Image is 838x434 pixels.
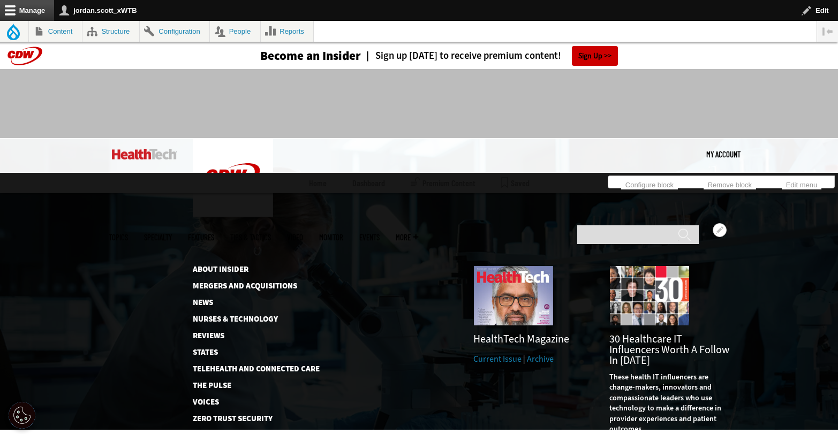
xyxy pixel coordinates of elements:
[261,21,314,42] a: Reports
[193,265,303,273] a: About Insider
[112,149,177,159] img: Home
[713,223,727,237] button: Open How Can Healthcare Organizations Reimagine Their Contact Centers? configuration options
[527,353,554,364] a: Archive
[782,178,821,189] a: Edit menu
[193,282,303,290] a: Mergers and Acquisitions
[9,402,35,429] button: Open Preferences
[193,415,319,423] a: Zero Trust Security
[704,178,756,189] a: Remove block
[193,138,273,217] img: Home
[572,46,618,66] a: Sign Up
[193,365,303,373] a: Telehealth and Connected Care
[609,332,729,368] a: 30 Healthcare IT Influencers Worth a Follow in [DATE]
[210,21,260,42] a: People
[193,332,303,340] a: Reviews
[706,138,741,170] div: User menu
[82,21,139,42] a: Structure
[193,315,303,323] a: Nurses & Technology
[224,80,614,128] iframe: advertisement
[706,138,741,170] a: My Account
[140,21,209,42] a: Configuration
[609,265,690,326] img: collage of influencers
[621,178,678,189] a: Configure block
[260,50,361,62] h3: Become an Insider
[9,402,35,429] div: Cookie Settings
[29,21,82,42] a: Content
[361,51,561,61] a: Sign up [DATE] to receive premium content!
[473,265,554,326] img: Fall 2025 Cover
[193,398,303,406] a: Voices
[523,353,525,364] span: |
[473,334,593,345] h3: HealthTech Magazine
[473,353,522,364] a: Current Issue
[817,21,838,42] button: Vertical orientation
[220,50,361,62] a: Become an Insider
[193,299,303,307] a: News
[193,382,303,390] a: The Pulse
[193,348,303,356] a: States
